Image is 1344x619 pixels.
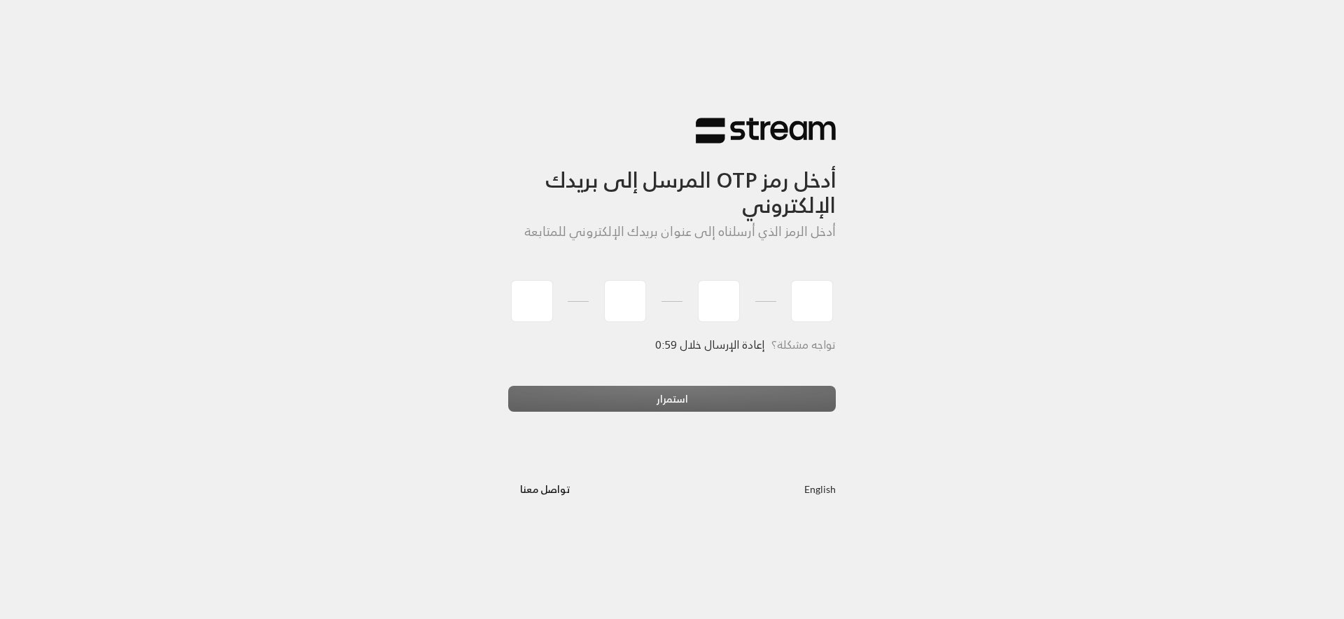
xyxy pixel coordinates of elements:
[508,224,836,239] h5: أدخل الرمز الذي أرسلناه إلى عنوان بريدك الإلكتروني للمتابعة
[771,335,836,354] span: تواجه مشكلة؟
[508,144,836,218] h3: أدخل رمز OTP المرسل إلى بريدك الإلكتروني
[508,480,582,498] a: تواصل معنا
[696,117,836,144] img: Stream Logo
[804,475,836,501] a: English
[656,335,764,354] span: إعادة الإرسال خلال 0:59
[508,475,582,501] button: تواصل معنا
